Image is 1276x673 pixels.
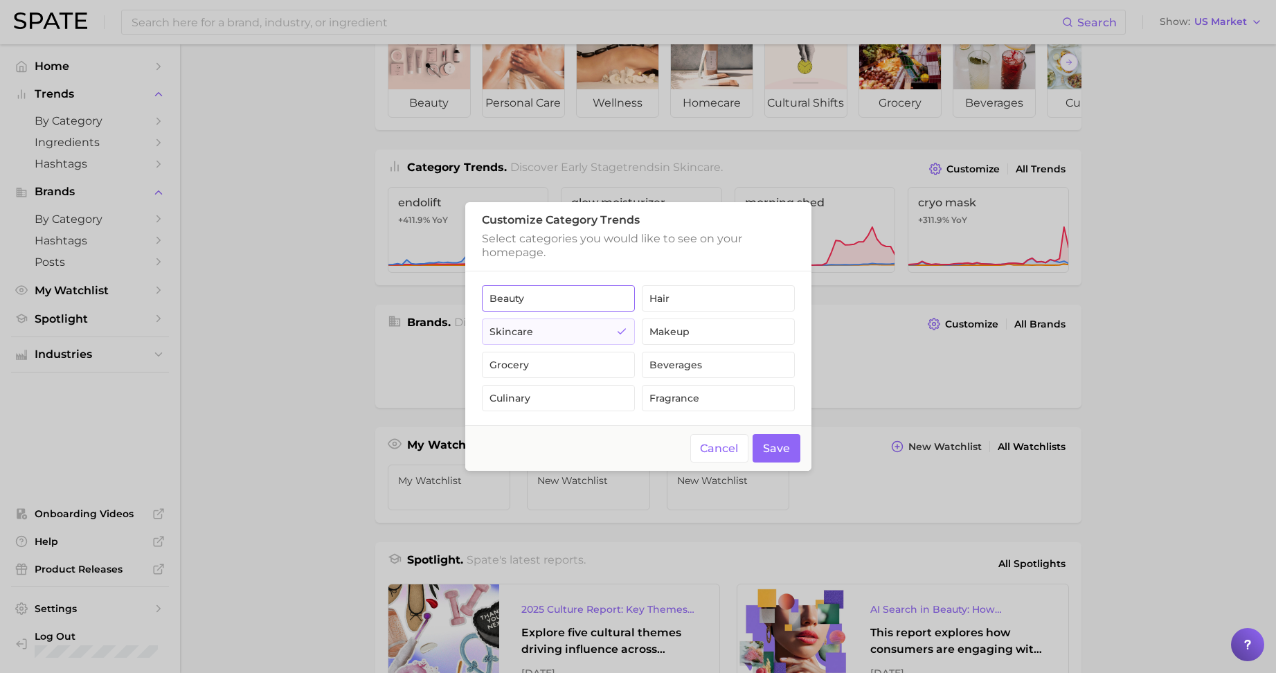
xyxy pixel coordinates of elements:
[482,232,795,260] p: Select categories you would like to see on your homepage.
[753,434,800,463] button: Save
[482,385,635,411] button: culinary
[642,385,795,411] button: fragrance
[482,352,635,378] button: grocery
[642,318,795,345] button: makeup
[642,285,795,312] button: hair
[482,285,635,312] button: beauty
[482,318,635,345] button: skincare
[482,213,795,226] h2: Customize category trends
[642,352,795,378] button: beverages
[690,434,749,463] button: Cancel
